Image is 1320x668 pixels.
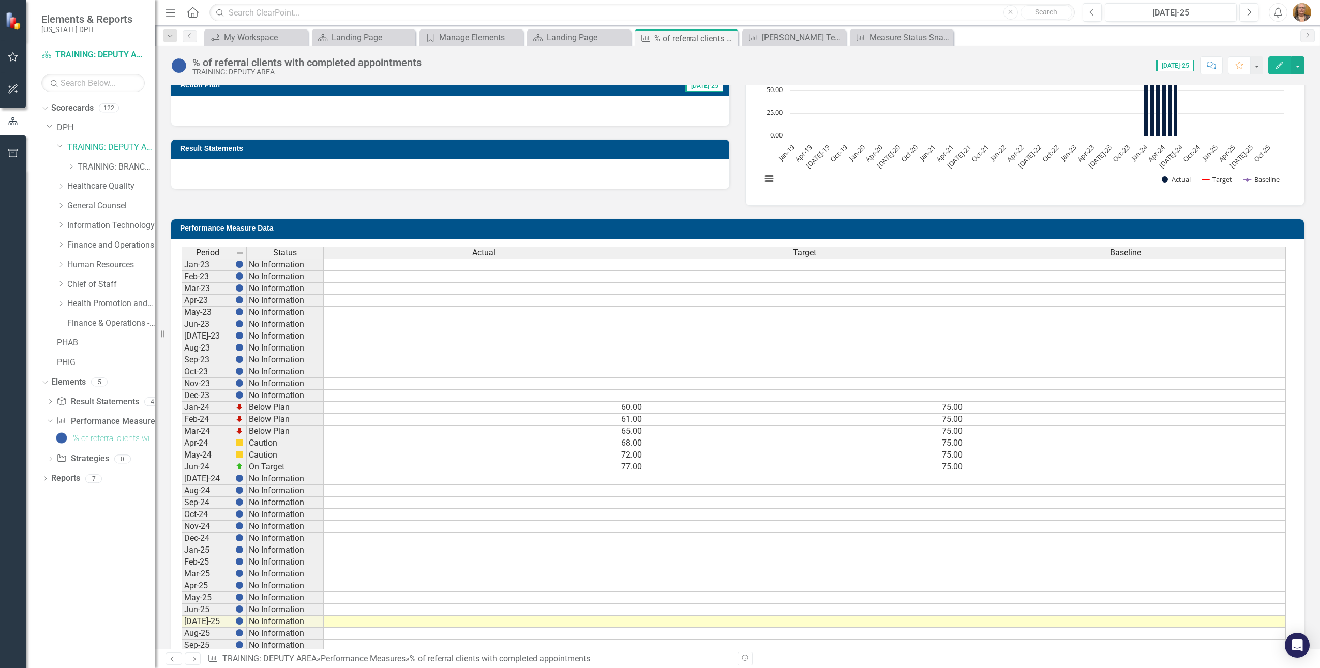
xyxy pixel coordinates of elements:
text: Jan-22 [987,143,1008,163]
td: Mar-25 [182,568,233,580]
text: Jan-25 [1199,143,1220,163]
div: % of referral clients with completed appointments [654,32,736,45]
img: BgCOk07PiH71IgAAAABJRU5ErkJggg== [235,367,244,375]
td: May-23 [182,307,233,318]
div: Chart. Highcharts interactive chart. [756,40,1294,195]
td: Nov-24 [182,521,233,533]
img: BgCOk07PiH71IgAAAABJRU5ErkJggg== [235,534,244,542]
text: Jan-20 [846,143,867,163]
text: [DATE]-19 [804,143,832,170]
text: Oct-20 [899,143,920,163]
path: May-24, 72. Actual. [1168,71,1172,136]
td: 77.00 [324,461,644,473]
td: Oct-23 [182,366,233,378]
div: Measure Status Snapshot [869,31,951,44]
td: 75.00 [644,426,965,437]
h3: Action Plan [180,81,454,89]
td: No Information [247,628,324,640]
div: % of referral clients with completed appointments [192,57,422,68]
path: Jun-24, 77. Actual. [1174,66,1178,136]
text: Oct-22 [1040,143,1061,163]
a: Result Statements [56,396,139,408]
td: [DATE]-25 [182,616,233,628]
td: No Information [247,497,324,509]
a: Landing Page [314,31,413,44]
text: Jan-21 [917,143,938,163]
td: No Information [247,568,324,580]
td: No Information [247,307,324,318]
img: BgCOk07PiH71IgAAAABJRU5ErkJggg== [235,296,244,304]
td: May-24 [182,449,233,461]
td: 75.00 [644,414,965,426]
text: [DATE]-20 [875,143,902,170]
text: Oct-25 [1252,143,1272,163]
td: Oct-24 [182,509,233,521]
td: No Information [247,390,324,402]
td: Below Plan [247,426,324,437]
text: 50.00 [767,85,783,94]
td: Jan-24 [182,402,233,414]
img: TnMDeAgwAPMxUmUi88jYAAAAAElFTkSuQmCC [235,427,244,435]
img: 8DAGhfEEPCf229AAAAAElFTkSuQmCC [236,249,244,257]
td: No Information [247,473,324,485]
td: No Information [247,592,324,604]
span: Period [196,248,219,257]
td: No Information [247,580,324,592]
text: 0.00 [770,130,783,140]
td: Feb-24 [182,414,233,426]
button: Show Target [1202,175,1233,184]
a: Reports [51,473,80,484]
text: [DATE]-21 [945,143,972,170]
div: Manage Elements [439,31,520,44]
span: Elements & Reports [41,13,132,25]
span: [DATE]-25 [685,80,723,92]
input: Search Below... [41,74,145,92]
span: Search [1035,8,1057,16]
td: Jun-25 [182,604,233,616]
h3: Result Statements [180,145,724,153]
a: TRAINING: DEPUTY AREA [67,142,155,154]
a: Chief of Staff [67,279,155,291]
td: 75.00 [644,449,965,461]
text: Apr-19 [793,143,814,163]
td: 68.00 [324,437,644,449]
td: No Information [247,533,324,544]
td: Below Plan [247,402,324,414]
a: PHAB [57,337,155,349]
td: No Information [247,640,324,651]
div: 122 [99,104,119,113]
div: [PERSON_NAME] Test Measure [762,31,843,44]
td: Sep-23 [182,354,233,366]
td: 75.00 [644,437,965,449]
td: Aug-25 [182,628,233,640]
button: [DATE]-25 [1105,3,1237,22]
td: No Information [247,544,324,556]
td: No Information [247,378,324,390]
td: [DATE]-24 [182,473,233,485]
text: Jan-23 [1058,143,1078,163]
td: No Information [247,271,324,283]
td: No Information [247,616,324,628]
td: No Information [247,509,324,521]
div: TRAINING: DEPUTY AREA [192,68,422,76]
img: BgCOk07PiH71IgAAAABJRU5ErkJggg== [235,320,244,328]
td: Dec-24 [182,533,233,544]
td: 75.00 [644,461,965,473]
td: No Information [247,342,324,354]
a: % of referral clients with completed appointments [53,430,155,446]
text: Apr-24 [1146,143,1167,164]
img: Mary Ramirez [1293,3,1311,22]
img: BgCOk07PiH71IgAAAABJRU5ErkJggg== [235,474,244,482]
text: Apr-21 [934,143,955,163]
text: Jan-19 [776,143,797,163]
td: No Information [247,283,324,295]
svg: Interactive chart [756,40,1289,195]
img: BgCOk07PiH71IgAAAABJRU5ErkJggg== [235,557,244,566]
td: No Information [247,366,324,378]
a: Strategies [56,453,109,465]
small: [US_STATE] DPH [41,25,132,34]
a: Health Promotion and Services [67,298,155,310]
a: Landing Page [530,31,628,44]
input: Search ClearPoint... [209,4,1075,22]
